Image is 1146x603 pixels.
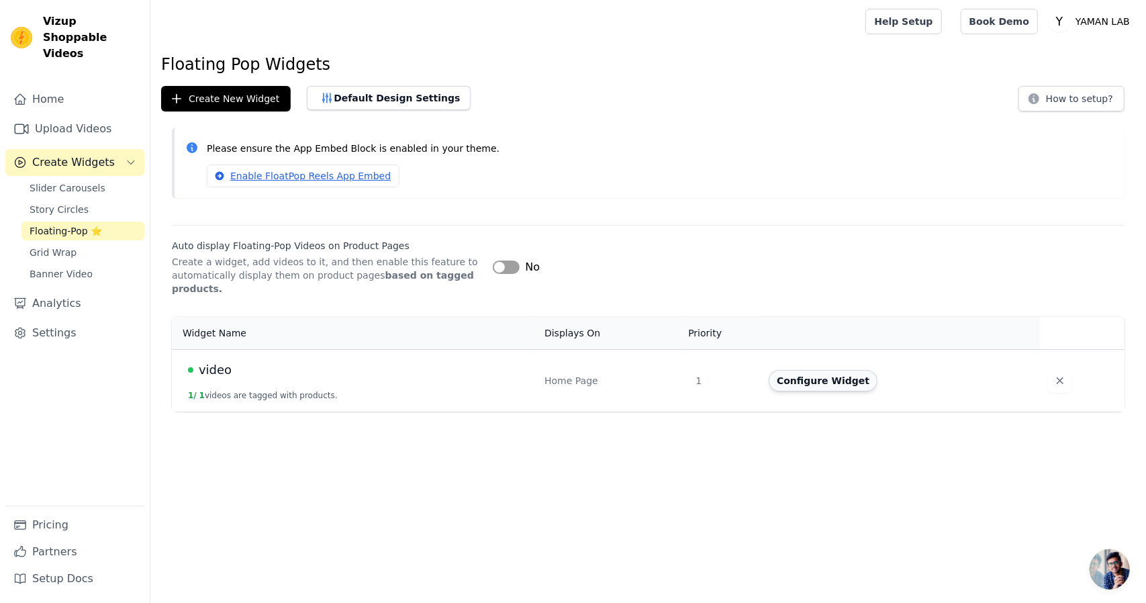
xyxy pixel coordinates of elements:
[30,181,105,195] span: Slider Carousels
[536,317,687,350] th: Displays On
[161,86,291,111] button: Create New Widget
[1018,95,1125,108] a: How to setup?
[21,243,144,262] a: Grid Wrap
[493,259,540,275] button: No
[1055,15,1063,28] text: Y
[5,320,144,346] a: Settings
[687,317,761,350] th: Priority
[188,367,193,373] span: Live Published
[30,267,93,281] span: Banner Video
[544,374,679,387] div: Home Page
[207,165,399,187] a: Enable FloatPop Reels App Embed
[172,317,536,350] th: Widget Name
[5,115,144,142] a: Upload Videos
[5,149,144,176] button: Create Widgets
[21,200,144,219] a: Story Circles
[865,9,941,34] a: Help Setup
[5,86,144,113] a: Home
[5,539,144,565] a: Partners
[199,391,205,400] span: 1
[43,13,139,62] span: Vizup Shoppable Videos
[5,565,144,592] a: Setup Docs
[1018,86,1125,111] button: How to setup?
[172,255,482,295] p: Create a widget, add videos to it, and then enable this feature to automatically display them on ...
[769,370,877,391] button: Configure Widget
[30,224,102,238] span: Floating-Pop ⭐
[21,265,144,283] a: Banner Video
[172,270,474,294] strong: based on tagged products.
[1049,9,1135,34] button: Y YAMAN LAB
[30,203,89,216] span: Story Circles
[307,86,471,110] button: Default Design Settings
[207,141,1114,156] p: Please ensure the App Embed Block is enabled in your theme.
[32,154,115,171] span: Create Widgets
[525,259,540,275] span: No
[30,246,77,259] span: Grid Wrap
[21,179,144,197] a: Slider Carousels
[172,239,482,252] label: Auto display Floating-Pop Videos on Product Pages
[21,222,144,240] a: Floating-Pop ⭐
[687,349,761,412] td: 1
[1048,369,1072,393] button: Delete widget
[1070,9,1135,34] p: YAMAN LAB
[188,391,197,400] span: 1 /
[1090,549,1130,590] a: Ouvrir le chat
[199,361,232,379] span: video
[5,512,144,539] a: Pricing
[161,54,1135,75] h1: Floating Pop Widgets
[5,290,144,317] a: Analytics
[961,9,1038,34] a: Book Demo
[188,390,338,401] button: 1/ 1videos are tagged with products.
[11,27,32,48] img: Vizup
